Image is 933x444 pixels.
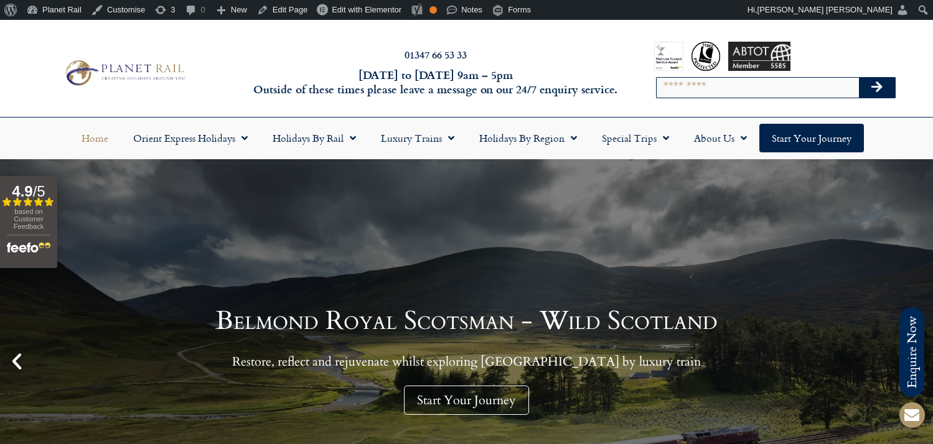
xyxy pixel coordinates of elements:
[429,6,437,14] div: OK
[215,354,718,369] p: Restore, reflect and rejuvenate whilst exploring [GEOGRAPHIC_DATA] by luxury train
[589,124,682,152] a: Special Trips
[6,351,27,372] div: Previous slide
[60,57,188,88] img: Planet Rail Train Holidays Logo
[682,124,759,152] a: About Us
[759,124,864,152] a: Start your Journey
[368,124,467,152] a: Luxury Trains
[121,124,260,152] a: Orient Express Holidays
[757,5,893,14] span: [PERSON_NAME] [PERSON_NAME]
[69,124,121,152] a: Home
[215,308,718,334] h1: Belmond Royal Scotsman - Wild Scotland
[405,47,467,62] a: 01347 66 53 33
[6,124,927,152] nav: Menu
[252,68,619,97] h6: [DATE] to [DATE] 9am – 5pm Outside of these times please leave a message on our 24/7 enquiry serv...
[332,5,401,14] span: Edit with Elementor
[260,124,368,152] a: Holidays by Rail
[404,386,529,415] a: Start Your Journey
[859,78,895,98] button: Search
[467,124,589,152] a: Holidays by Region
